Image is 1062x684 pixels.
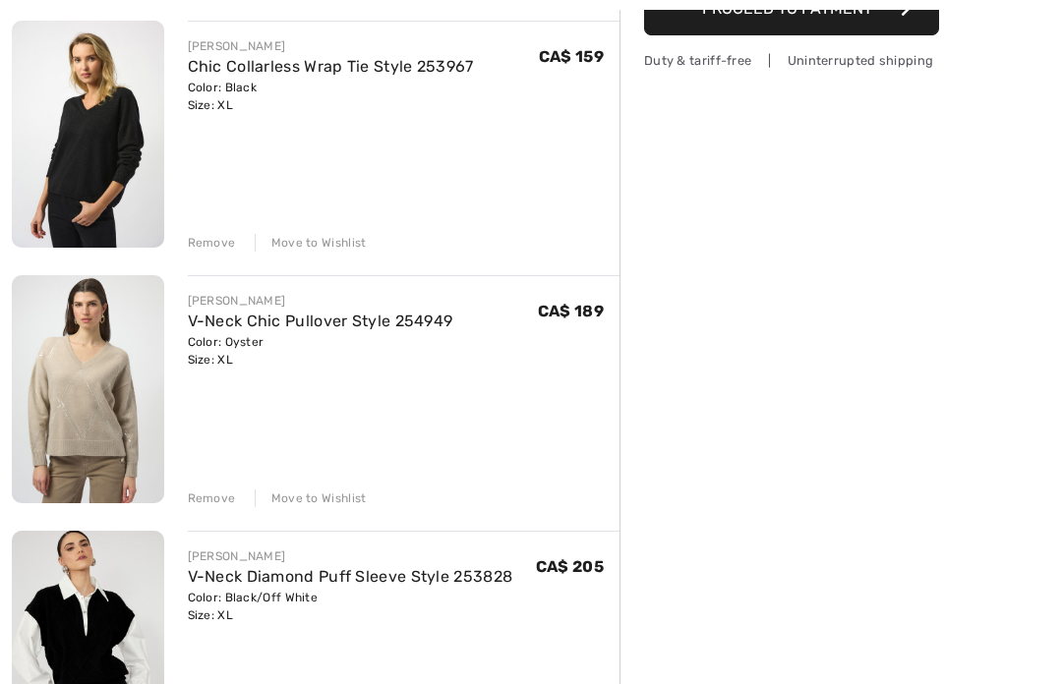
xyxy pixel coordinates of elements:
span: CA$ 159 [539,47,604,66]
div: Remove [188,234,236,252]
div: [PERSON_NAME] [188,292,453,310]
div: Color: Oyster Size: XL [188,333,453,369]
a: Chic Collarless Wrap Tie Style 253967 [188,57,474,76]
div: Move to Wishlist [255,234,367,252]
span: CA$ 205 [536,557,604,576]
div: Color: Black Size: XL [188,79,474,114]
img: Chic Collarless Wrap Tie Style 253967 [12,21,164,248]
span: CA$ 189 [538,302,604,320]
a: V-Neck Chic Pullover Style 254949 [188,312,453,330]
div: [PERSON_NAME] [188,547,513,565]
div: Remove [188,489,236,507]
a: V-Neck Diamond Puff Sleeve Style 253828 [188,567,513,586]
div: [PERSON_NAME] [188,37,474,55]
div: Color: Black/Off White Size: XL [188,589,513,624]
img: V-Neck Chic Pullover Style 254949 [12,275,164,502]
div: Move to Wishlist [255,489,367,507]
div: Duty & tariff-free | Uninterrupted shipping [644,51,939,70]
